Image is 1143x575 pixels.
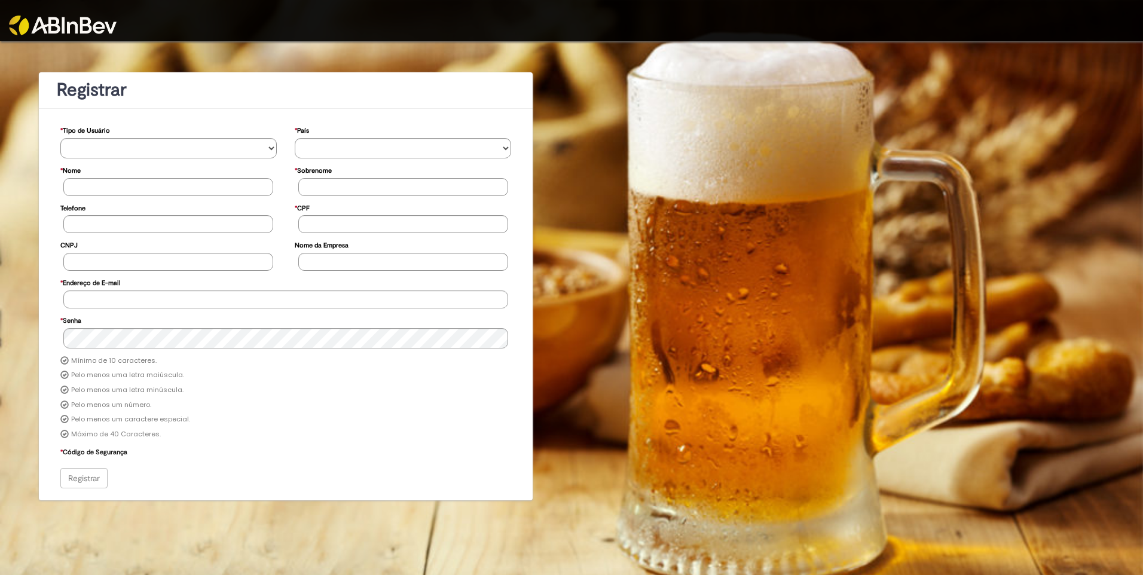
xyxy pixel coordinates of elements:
h1: Registrar [57,80,515,100]
label: Código de Segurança [60,442,127,460]
label: Tipo de Usuário [60,121,110,138]
label: Máximo de 40 Caracteres. [71,430,161,439]
img: ABInbev-white.png [9,16,117,35]
label: Pelo menos uma letra maiúscula. [71,371,184,380]
label: Pelo menos um caractere especial. [71,415,190,424]
label: Mínimo de 10 caracteres. [71,356,157,366]
label: Nome da Empresa [295,235,349,253]
label: Telefone [60,198,85,216]
label: Nome [60,161,81,178]
label: Sobrenome [295,161,332,178]
label: Pelo menos um número. [71,400,151,410]
label: CPF [295,198,310,216]
label: Pelo menos uma letra minúscula. [71,386,184,395]
label: Endereço de E-mail [60,273,120,290]
label: País [295,121,309,138]
label: CNPJ [60,235,78,253]
label: Senha [60,311,81,328]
